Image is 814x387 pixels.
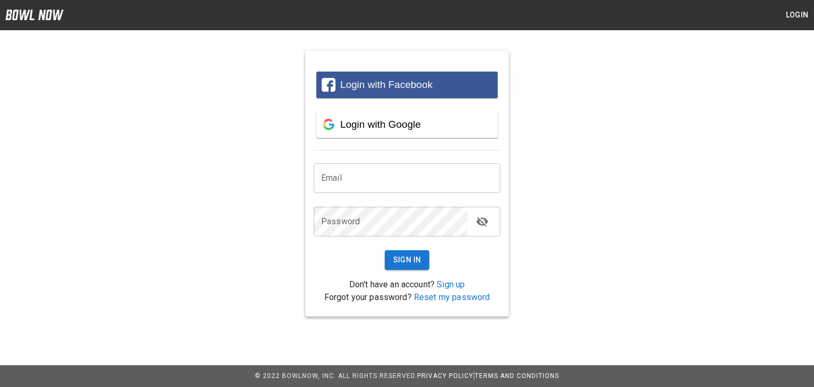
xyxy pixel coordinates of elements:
[472,211,493,232] button: toggle password visibility
[414,292,490,302] a: Reset my password
[475,372,559,380] a: Terms and Conditions
[5,10,64,20] img: logo
[385,250,430,270] button: Sign In
[437,279,465,289] a: Sign up
[417,372,473,380] a: Privacy Policy
[340,119,421,130] span: Login with Google
[780,5,814,25] button: Login
[255,372,417,380] span: © 2022 BowlNow, Inc. All Rights Reserved.
[314,291,500,304] p: Forgot your password?
[316,72,498,98] button: Login with Facebook
[316,111,498,138] button: Login with Google
[314,278,500,291] p: Don't have an account?
[340,79,432,90] span: Login with Facebook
